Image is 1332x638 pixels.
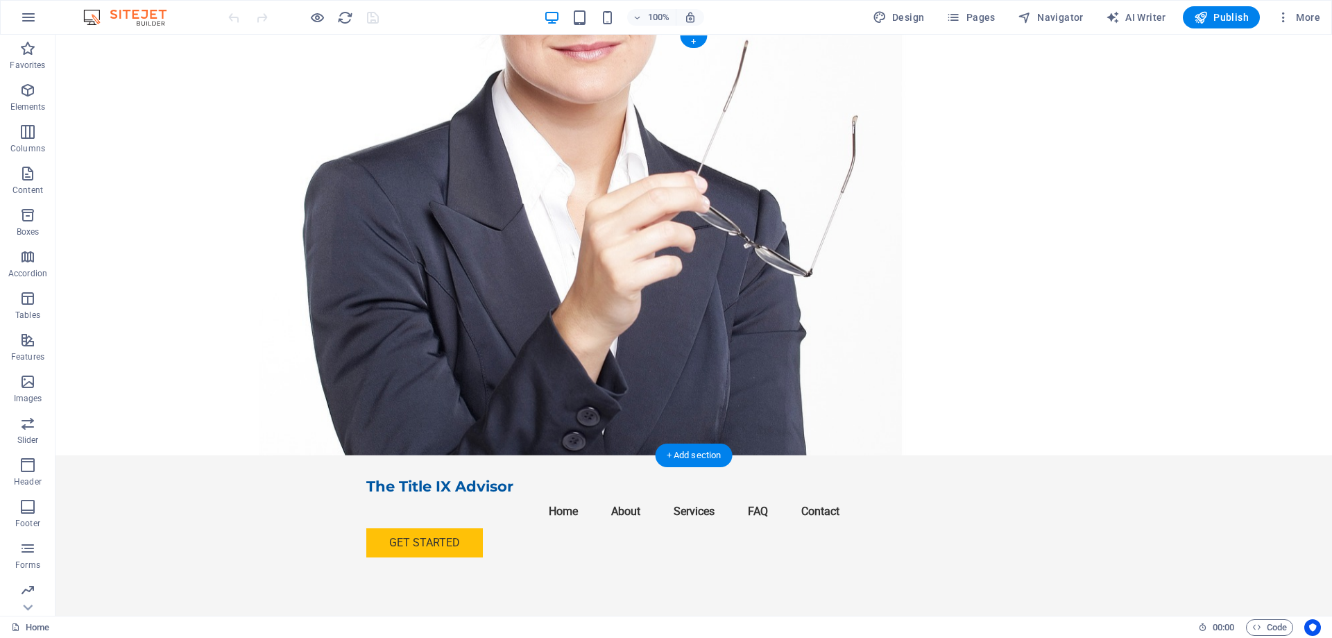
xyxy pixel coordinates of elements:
p: Boxes [17,226,40,237]
i: On resize automatically adjust zoom level to fit chosen device. [684,11,697,24]
p: Slider [17,435,39,446]
button: AI Writer [1100,6,1172,28]
p: Images [14,393,42,404]
span: Pages [946,10,995,24]
div: + Add section [656,444,733,467]
span: Next [35,295,55,306]
button: reload [336,9,353,26]
span: Code [1252,619,1287,636]
span: : [1222,622,1224,632]
button: More [1271,6,1326,28]
span: AI Writer [1106,10,1166,24]
strong: built with elements [73,201,160,212]
span: 00 00 [1213,619,1234,636]
p: Elements [10,101,46,112]
img: Editor Logo [80,9,184,26]
span: Publish [1194,10,1249,24]
button: Pages [941,6,1000,28]
button: Click here to leave preview mode and continue editing [309,9,325,26]
p: Columns [10,143,45,154]
div: Design (Ctrl+Alt+Y) [867,6,930,28]
span: to continue. [56,295,106,306]
h6: Session time [1198,619,1235,636]
i: Reload page [337,10,353,26]
p: Favorites [10,60,45,71]
p: Tables [15,310,40,321]
p: Accordion [8,268,47,279]
p: Header [14,476,42,487]
p: Footer [15,518,40,529]
p: Forms [15,560,40,571]
h6: 100% [648,9,670,26]
button: Publish [1183,6,1260,28]
a: Next [218,336,264,361]
button: Code [1246,619,1293,636]
span: More [1276,10,1320,24]
span: Every page is that can be grouped and nested with container elements. The symbol in the upper-lef... [14,201,248,275]
a: Click to cancel selection. Double-click to open Pages [11,619,49,636]
div: + [680,35,707,48]
button: 100% [627,9,676,26]
a: Close modal [253,4,277,26]
p: Features [11,351,44,362]
button: Navigator [1012,6,1089,28]
button: Design [867,6,930,28]
p: Content [12,185,43,196]
span: Design [873,10,925,24]
button: Usercentrics [1304,619,1321,636]
span: Click [14,295,35,306]
span: Navigator [1018,10,1084,24]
